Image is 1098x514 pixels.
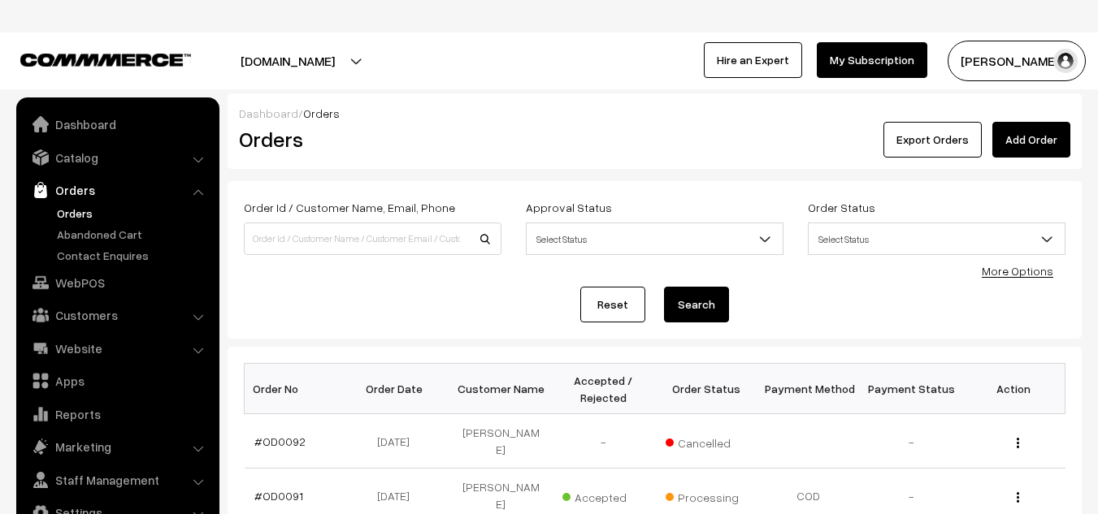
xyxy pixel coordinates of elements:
[704,42,802,78] a: Hire an Expert
[562,485,644,506] span: Accepted
[20,49,163,68] a: COMMMERCE
[527,225,783,253] span: Select Status
[526,199,612,216] label: Approval Status
[666,430,747,451] span: Cancelled
[184,41,392,81] button: [DOMAIN_NAME]
[962,364,1065,414] th: Action
[20,110,214,139] a: Dashboard
[20,143,214,172] a: Catalog
[239,127,500,152] h2: Orders
[552,364,654,414] th: Accepted / Rejected
[757,364,860,414] th: Payment Method
[808,222,1065,255] span: Select Status
[449,414,552,469] td: [PERSON_NAME]
[20,432,214,461] a: Marketing
[808,199,875,216] label: Order Status
[655,364,757,414] th: Order Status
[347,364,449,414] th: Order Date
[53,226,214,243] a: Abandoned Cart
[526,222,783,255] span: Select Status
[948,41,1086,81] button: [PERSON_NAME]…
[53,247,214,264] a: Contact Enquires
[53,205,214,222] a: Orders
[992,122,1070,158] a: Add Order
[20,268,214,297] a: WebPOS
[860,364,962,414] th: Payment Status
[20,366,214,395] a: Apps
[20,400,214,429] a: Reports
[20,300,214,330] a: Customers
[1017,492,1019,503] img: Menu
[244,199,455,216] label: Order Id / Customer Name, Email, Phone
[347,414,449,469] td: [DATE]
[860,414,962,469] td: -
[244,222,501,255] input: Order Id / Customer Name / Customer Email / Customer Phone
[809,225,1065,253] span: Select Status
[20,334,214,363] a: Website
[982,264,1053,278] a: More Options
[245,364,347,414] th: Order No
[817,42,927,78] a: My Subscription
[303,106,340,120] span: Orders
[239,105,1070,122] div: /
[664,287,729,322] button: Search
[552,414,654,469] td: -
[449,364,552,414] th: Customer Name
[20,175,214,205] a: Orders
[580,287,645,322] a: Reset
[666,485,747,506] span: Processing
[239,106,298,120] a: Dashboard
[1017,438,1019,448] img: Menu
[883,122,982,158] button: Export Orders
[20,54,191,66] img: COMMMERCE
[1053,49,1078,73] img: user
[254,434,306,448] a: #OD0092
[20,465,214,495] a: Staff Management
[254,489,303,503] a: #OD0091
